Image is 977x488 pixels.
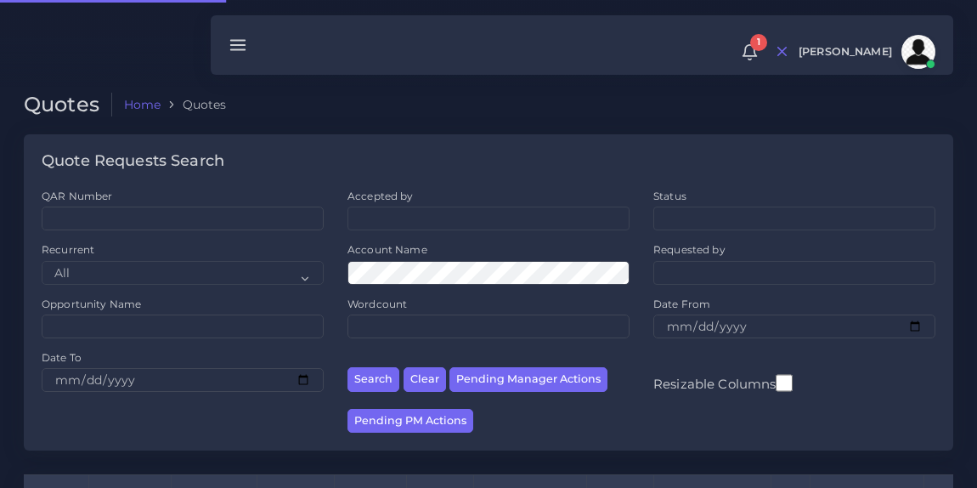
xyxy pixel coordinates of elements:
label: Wordcount [347,297,407,311]
button: Clear [404,367,446,392]
label: Accepted by [347,189,414,203]
label: Date To [42,350,82,365]
button: Search [347,367,399,392]
label: QAR Number [42,189,112,203]
h2: Quotes [24,93,112,117]
label: Resizable Columns [653,372,793,394]
li: Quotes [161,96,226,113]
label: Account Name [347,242,427,257]
button: Pending PM Actions [347,409,473,434]
a: Home [124,96,161,113]
a: 1 [735,43,765,61]
label: Recurrent [42,242,94,257]
label: Requested by [653,242,726,257]
h4: Quote Requests Search [42,152,224,171]
button: Pending Manager Actions [449,367,607,392]
label: Opportunity Name [42,297,141,311]
input: Resizable Columns [776,372,793,394]
img: avatar [901,35,935,69]
label: Status [653,189,686,203]
a: [PERSON_NAME]avatar [790,35,941,69]
span: [PERSON_NAME] [799,47,892,58]
span: 1 [750,34,767,51]
label: Date From [653,297,710,311]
